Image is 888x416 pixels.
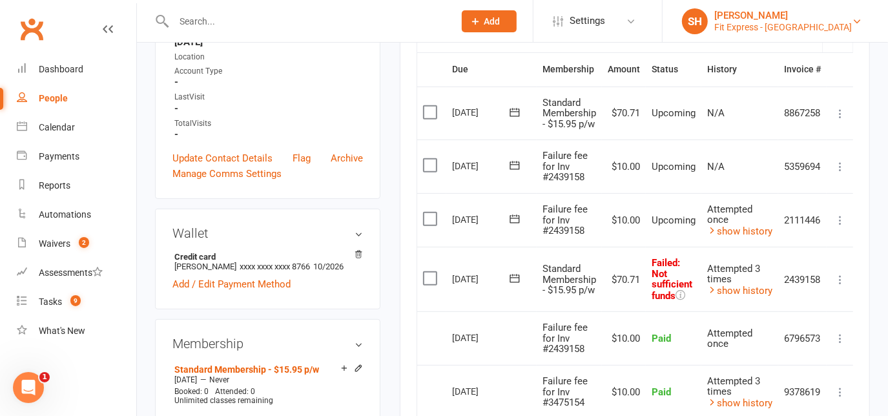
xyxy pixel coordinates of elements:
[778,87,827,140] td: 8867258
[17,258,136,287] a: Assessments
[174,51,363,63] div: Location
[172,151,273,166] a: Update Contact Details
[542,322,588,355] span: Failure fee for Inv #2439158
[707,203,752,226] span: Attempted once
[39,122,75,132] div: Calendar
[17,142,136,171] a: Payments
[452,269,511,289] div: [DATE]
[701,53,778,86] th: History
[707,328,752,350] span: Attempted once
[172,337,363,351] h3: Membership
[452,102,511,122] div: [DATE]
[174,375,197,384] span: [DATE]
[39,326,85,336] div: What's New
[39,209,91,220] div: Automations
[172,250,363,273] li: [PERSON_NAME]
[602,193,646,247] td: $10.00
[174,65,363,78] div: Account Type
[602,53,646,86] th: Amount
[646,53,701,86] th: Status
[542,150,588,183] span: Failure fee for Inv #2439158
[652,257,692,302] span: : Not sufficient funds
[570,6,605,36] span: Settings
[174,252,356,262] strong: Credit card
[652,386,671,398] span: Paid
[452,381,511,401] div: [DATE]
[331,151,363,166] a: Archive
[778,311,827,365] td: 6796573
[714,21,852,33] div: Fit Express - [GEOGRAPHIC_DATA]
[79,237,89,248] span: 2
[652,257,692,302] span: Failed
[313,262,344,271] span: 10/2026
[537,53,602,86] th: Membership
[174,387,209,396] span: Booked: 0
[39,296,62,307] div: Tasks
[39,93,68,103] div: People
[174,364,319,375] a: Standard Membership - $15.95 p/w
[778,140,827,193] td: 5359694
[215,387,255,396] span: Attended: 0
[174,103,363,114] strong: -
[174,129,363,140] strong: -
[707,161,725,172] span: N/A
[39,151,79,161] div: Payments
[39,372,50,382] span: 1
[39,180,70,191] div: Reports
[652,161,696,172] span: Upcoming
[39,267,103,278] div: Assessments
[293,151,311,166] a: Flag
[652,214,696,226] span: Upcoming
[39,64,83,74] div: Dashboard
[39,238,70,249] div: Waivers
[542,97,596,130] span: Standard Membership - $15.95 p/w
[452,209,511,229] div: [DATE]
[707,375,760,398] span: Attempted 3 times
[462,10,517,32] button: Add
[174,91,363,103] div: LastVisit
[707,107,725,119] span: N/A
[682,8,708,34] div: SH
[602,140,646,193] td: $10.00
[172,166,282,182] a: Manage Comms Settings
[484,16,501,26] span: Add
[778,247,827,311] td: 2439158
[174,396,273,405] span: Unlimited classes remaining
[714,10,852,21] div: [PERSON_NAME]
[240,262,310,271] span: xxxx xxxx xxxx 8766
[13,372,44,403] iframe: Intercom live chat
[652,107,696,119] span: Upcoming
[707,263,760,286] span: Attempted 3 times
[542,375,588,408] span: Failure fee for Inv #3475154
[17,200,136,229] a: Automations
[15,13,48,45] a: Clubworx
[707,397,772,409] a: show history
[17,113,136,142] a: Calendar
[446,53,537,86] th: Due
[602,311,646,365] td: $10.00
[452,156,511,176] div: [DATE]
[70,295,81,306] span: 9
[707,225,772,237] a: show history
[171,375,363,385] div: —
[17,287,136,317] a: Tasks 9
[17,317,136,346] a: What's New
[602,87,646,140] td: $70.71
[542,263,596,296] span: Standard Membership - $15.95 p/w
[17,171,136,200] a: Reports
[209,375,229,384] span: Never
[778,53,827,86] th: Invoice #
[172,276,291,292] a: Add / Edit Payment Method
[452,328,511,348] div: [DATE]
[17,55,136,84] a: Dashboard
[652,333,671,344] span: Paid
[174,76,363,88] strong: -
[17,84,136,113] a: People
[170,12,445,30] input: Search...
[17,229,136,258] a: Waivers 2
[172,226,363,240] h3: Wallet
[707,285,772,296] a: show history
[602,247,646,311] td: $70.71
[778,193,827,247] td: 2111446
[542,203,588,236] span: Failure fee for Inv #2439158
